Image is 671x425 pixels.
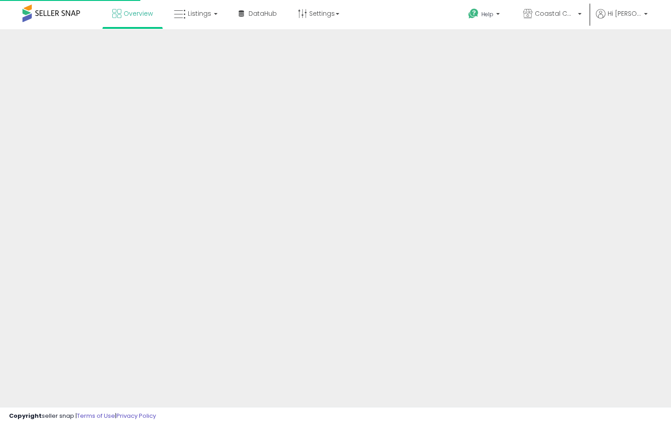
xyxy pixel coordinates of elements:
[249,9,277,18] span: DataHub
[608,9,641,18] span: Hi [PERSON_NAME]
[468,8,479,19] i: Get Help
[596,9,648,29] a: Hi [PERSON_NAME]
[461,1,509,29] a: Help
[188,9,211,18] span: Listings
[535,9,575,18] span: Coastal Co Goods
[481,10,493,18] span: Help
[124,9,153,18] span: Overview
